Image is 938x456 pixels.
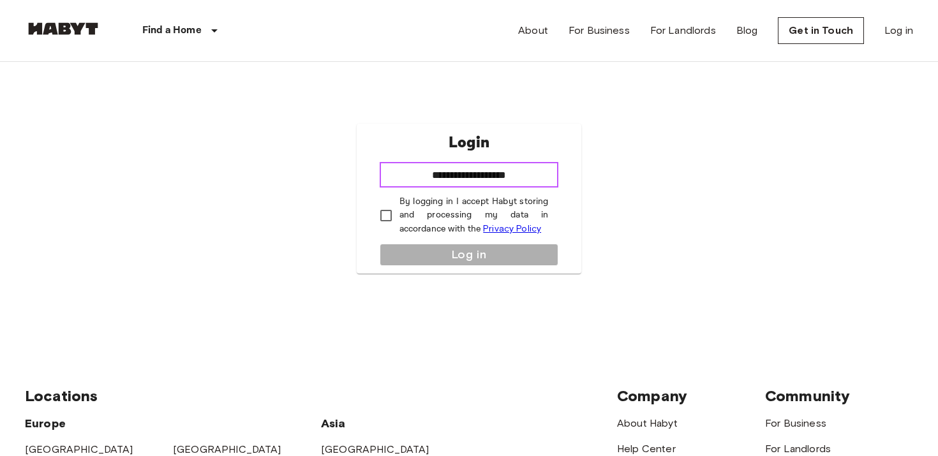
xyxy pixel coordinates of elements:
[736,23,758,38] a: Blog
[25,22,101,35] img: Habyt
[569,23,630,38] a: For Business
[321,443,429,455] a: [GEOGRAPHIC_DATA]
[617,443,676,455] a: Help Center
[884,23,913,38] a: Log in
[25,416,66,430] span: Europe
[173,443,281,455] a: [GEOGRAPHIC_DATA]
[25,443,133,455] a: [GEOGRAPHIC_DATA]
[778,17,864,44] a: Get in Touch
[765,417,826,429] a: For Business
[449,131,489,154] p: Login
[617,386,687,405] span: Company
[399,195,549,236] p: By logging in I accept Habyt storing and processing my data in accordance with the
[518,23,548,38] a: About
[765,386,850,405] span: Community
[483,223,541,234] a: Privacy Policy
[25,386,98,405] span: Locations
[617,417,678,429] a: About Habyt
[321,416,346,430] span: Asia
[142,23,202,38] p: Find a Home
[765,443,831,455] a: For Landlords
[650,23,716,38] a: For Landlords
